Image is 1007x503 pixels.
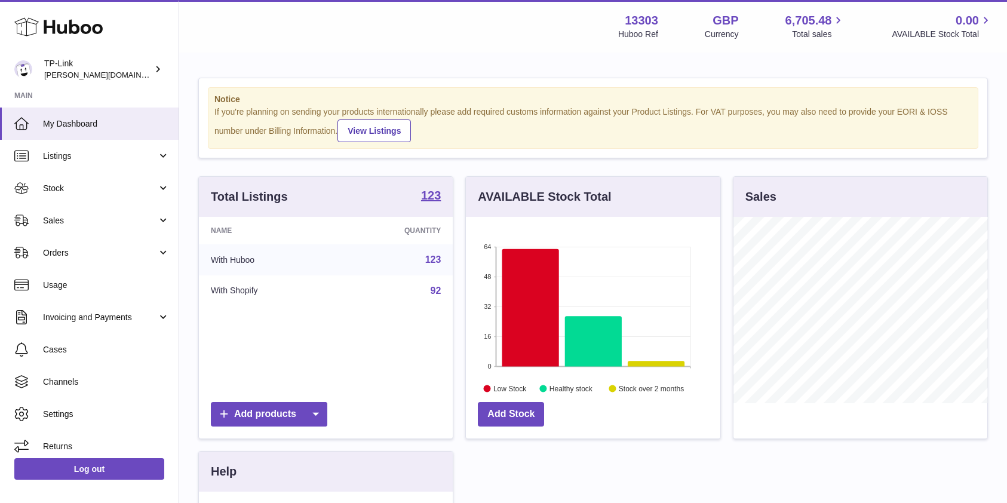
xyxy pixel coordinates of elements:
[336,217,453,244] th: Quantity
[43,280,170,291] span: Usage
[618,29,658,40] div: Huboo Ref
[484,273,492,280] text: 48
[44,70,302,79] span: [PERSON_NAME][DOMAIN_NAME][EMAIL_ADDRESS][DOMAIN_NAME]
[43,247,157,259] span: Orders
[43,376,170,388] span: Channels
[478,189,611,205] h3: AVAILABLE Stock Total
[484,333,492,340] text: 16
[785,13,846,40] a: 6,705.48 Total sales
[619,384,684,392] text: Stock over 2 months
[214,94,972,105] strong: Notice
[211,402,327,427] a: Add products
[488,363,492,370] text: 0
[425,254,441,265] a: 123
[44,58,152,81] div: TP-Link
[956,13,979,29] span: 0.00
[892,13,993,40] a: 0.00 AVAILABLE Stock Total
[421,189,441,201] strong: 123
[43,215,157,226] span: Sales
[199,275,336,306] td: With Shopify
[14,60,32,78] img: susie.li@tp-link.com
[478,402,544,427] a: Add Stock
[43,344,170,355] span: Cases
[43,441,170,452] span: Returns
[14,458,164,480] a: Log out
[792,29,845,40] span: Total sales
[421,189,441,204] a: 123
[43,183,157,194] span: Stock
[484,303,492,310] text: 32
[43,151,157,162] span: Listings
[549,384,593,392] text: Healthy stock
[199,217,336,244] th: Name
[43,118,170,130] span: My Dashboard
[43,312,157,323] span: Invoicing and Payments
[43,409,170,420] span: Settings
[892,29,993,40] span: AVAILABLE Stock Total
[705,29,739,40] div: Currency
[337,119,411,142] a: View Listings
[713,13,738,29] strong: GBP
[211,464,237,480] h3: Help
[625,13,658,29] strong: 13303
[745,189,776,205] h3: Sales
[214,106,972,142] div: If you're planning on sending your products internationally please add required customs informati...
[431,286,441,296] a: 92
[493,384,527,392] text: Low Stock
[785,13,832,29] span: 6,705.48
[211,189,288,205] h3: Total Listings
[199,244,336,275] td: With Huboo
[484,243,492,250] text: 64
